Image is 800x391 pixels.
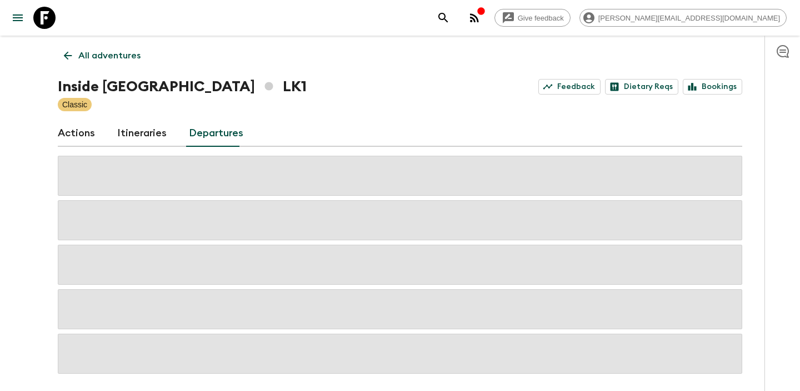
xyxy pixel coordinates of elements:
button: search adventures [432,7,454,29]
p: Classic [62,99,87,110]
a: All adventures [58,44,147,67]
a: Actions [58,120,95,147]
a: Departures [189,120,243,147]
a: Bookings [683,79,742,95]
span: Give feedback [512,14,570,22]
span: [PERSON_NAME][EMAIL_ADDRESS][DOMAIN_NAME] [592,14,786,22]
a: Itineraries [117,120,167,147]
div: [PERSON_NAME][EMAIL_ADDRESS][DOMAIN_NAME] [579,9,787,27]
a: Feedback [538,79,601,95]
p: All adventures [78,49,141,62]
a: Give feedback [494,9,571,27]
a: Dietary Reqs [605,79,678,95]
h1: Inside [GEOGRAPHIC_DATA] LK1 [58,76,307,98]
button: menu [7,7,29,29]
